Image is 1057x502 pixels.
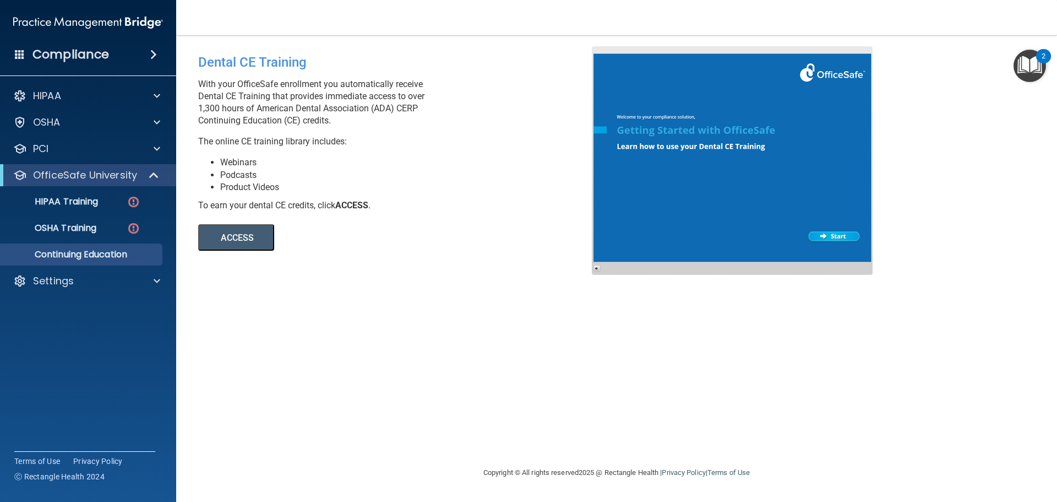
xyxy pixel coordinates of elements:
div: 2 [1042,56,1045,71]
a: Privacy Policy [662,468,705,477]
h4: Compliance [32,47,109,62]
p: OSHA [33,116,61,129]
img: danger-circle.6113f641.png [127,195,140,209]
div: Dental CE Training [198,46,600,78]
button: Open Resource Center, 2 new notifications [1014,50,1046,82]
span: Ⓒ Rectangle Health 2024 [14,471,105,482]
button: ACCESS [198,224,274,251]
p: PCI [33,142,48,155]
a: HIPAA [13,89,160,102]
li: Webinars [220,156,600,169]
a: OfficeSafe University [13,169,160,182]
p: The online CE training library includes: [198,136,600,148]
p: OSHA Training [7,223,96,234]
a: Terms of Use [14,456,60,467]
li: Product Videos [220,181,600,193]
p: OfficeSafe University [33,169,137,182]
a: Settings [13,274,160,288]
p: HIPAA Training [7,196,98,207]
p: With your OfficeSafe enrollment you automatically receive Dental CE Training that provides immedi... [198,78,600,127]
div: To earn your dental CE credits, click . [198,199,600,212]
a: OSHA [13,116,160,129]
div: Copyright © All rights reserved 2025 @ Rectangle Health | | [416,455,818,490]
p: HIPAA [33,89,61,102]
a: Terms of Use [707,468,750,477]
img: danger-circle.6113f641.png [127,222,140,235]
a: Privacy Policy [73,456,123,467]
a: PCI [13,142,160,155]
b: ACCESS [335,200,368,210]
img: PMB logo [13,12,163,34]
p: Settings [33,274,74,288]
li: Podcasts [220,169,600,181]
a: ACCESS [198,234,499,242]
p: Continuing Education [7,249,157,260]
